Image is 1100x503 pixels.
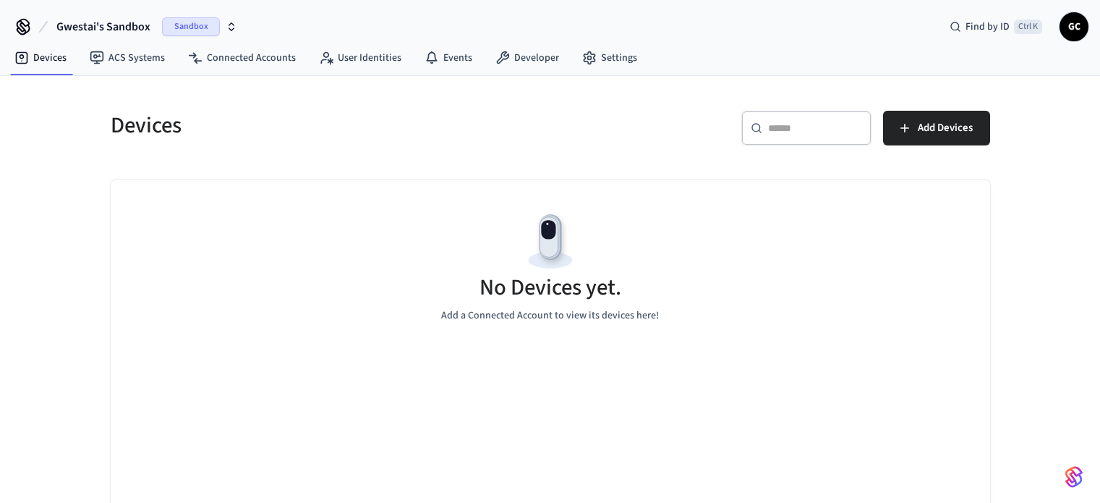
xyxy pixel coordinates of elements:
[413,45,484,71] a: Events
[571,45,649,71] a: Settings
[3,45,78,71] a: Devices
[176,45,307,71] a: Connected Accounts
[1065,465,1083,489] img: SeamLogoGradient.69752ec5.svg
[479,273,621,303] h5: No Devices yet.
[111,111,542,140] h5: Devices
[1014,20,1042,34] span: Ctrl K
[441,308,659,324] p: Add a Connected Account to view its devices here!
[883,111,990,145] button: Add Devices
[1060,12,1088,41] button: GC
[78,45,176,71] a: ACS Systems
[484,45,571,71] a: Developer
[918,119,973,138] span: Add Devices
[518,209,583,274] img: Devices Empty State
[307,45,413,71] a: User Identities
[938,14,1054,40] div: Find by IDCtrl K
[56,18,150,35] span: Gwestai's Sandbox
[162,17,220,36] span: Sandbox
[965,20,1010,34] span: Find by ID
[1061,14,1087,40] span: GC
